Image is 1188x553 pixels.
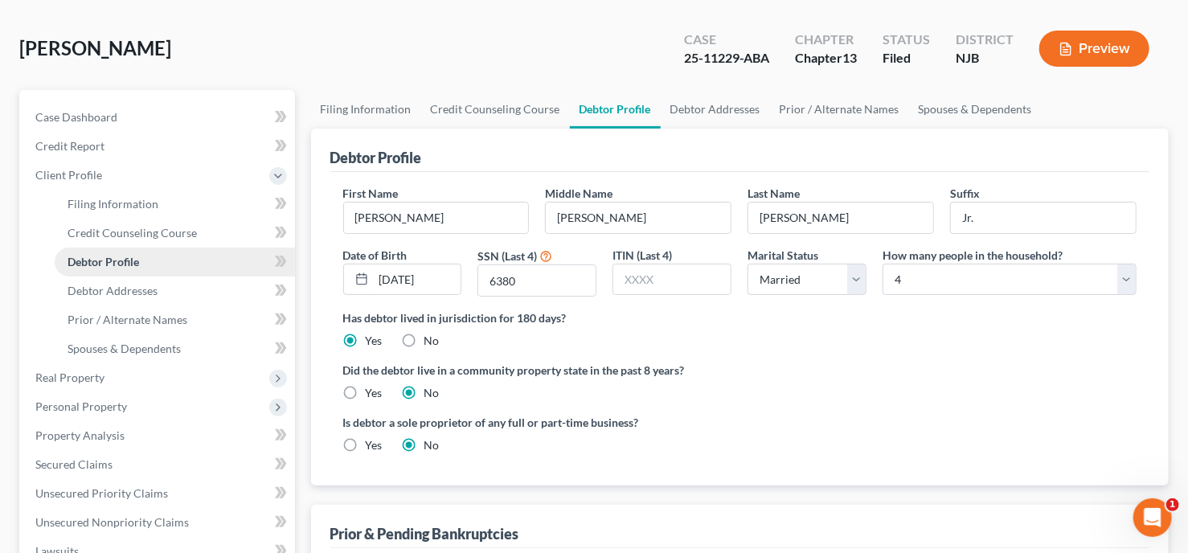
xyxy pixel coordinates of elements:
[374,264,461,295] input: MM/DD/YYYY
[366,385,383,401] label: Yes
[748,203,933,233] input: --
[68,255,139,268] span: Debtor Profile
[343,185,399,202] label: First Name
[842,50,857,65] span: 13
[343,414,732,431] label: Is debtor a sole proprietor of any full or part-time business?
[35,399,127,413] span: Personal Property
[23,508,295,537] a: Unsecured Nonpriority Claims
[1133,498,1172,537] iframe: Intercom live chat
[23,132,295,161] a: Credit Report
[883,49,930,68] div: Filed
[68,197,158,211] span: Filing Information
[35,457,113,471] span: Secured Claims
[68,313,187,326] span: Prior / Alternate Names
[366,333,383,349] label: Yes
[35,168,102,182] span: Client Profile
[35,371,104,384] span: Real Property
[23,421,295,450] a: Property Analysis
[35,110,117,124] span: Case Dashboard
[35,139,104,153] span: Credit Report
[795,49,857,68] div: Chapter
[343,247,408,264] label: Date of Birth
[795,31,857,49] div: Chapter
[684,49,769,68] div: 25-11229-ABA
[956,49,1014,68] div: NJB
[770,90,909,129] a: Prior / Alternate Names
[19,36,171,59] span: [PERSON_NAME]
[748,247,818,264] label: Marital Status
[424,385,440,401] label: No
[883,247,1063,264] label: How many people in the household?
[909,90,1042,129] a: Spouses & Dependents
[68,284,158,297] span: Debtor Addresses
[424,333,440,349] label: No
[1039,31,1149,67] button: Preview
[424,437,440,453] label: No
[23,479,295,508] a: Unsecured Priority Claims
[55,276,295,305] a: Debtor Addresses
[661,90,770,129] a: Debtor Addresses
[684,31,769,49] div: Case
[55,334,295,363] a: Spouses & Dependents
[951,203,1136,233] input: --
[613,264,731,295] input: XXXX
[330,524,519,543] div: Prior & Pending Bankruptcies
[68,342,181,355] span: Spouses & Dependents
[950,185,980,202] label: Suffix
[421,90,570,129] a: Credit Counseling Course
[68,226,197,240] span: Credit Counseling Course
[545,185,612,202] label: Middle Name
[478,265,596,296] input: XXXX
[883,31,930,49] div: Status
[344,203,529,233] input: --
[55,305,295,334] a: Prior / Alternate Names
[55,248,295,276] a: Debtor Profile
[311,90,421,129] a: Filing Information
[956,31,1014,49] div: District
[748,185,800,202] label: Last Name
[477,248,537,264] label: SSN (Last 4)
[330,148,422,167] div: Debtor Profile
[343,362,1137,379] label: Did the debtor live in a community property state in the past 8 years?
[35,515,189,529] span: Unsecured Nonpriority Claims
[35,428,125,442] span: Property Analysis
[35,486,168,500] span: Unsecured Priority Claims
[570,90,661,129] a: Debtor Profile
[366,437,383,453] label: Yes
[23,103,295,132] a: Case Dashboard
[23,450,295,479] a: Secured Claims
[546,203,731,233] input: M.I
[612,247,672,264] label: ITIN (Last 4)
[55,190,295,219] a: Filing Information
[1166,498,1179,511] span: 1
[55,219,295,248] a: Credit Counseling Course
[343,309,1137,326] label: Has debtor lived in jurisdiction for 180 days?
